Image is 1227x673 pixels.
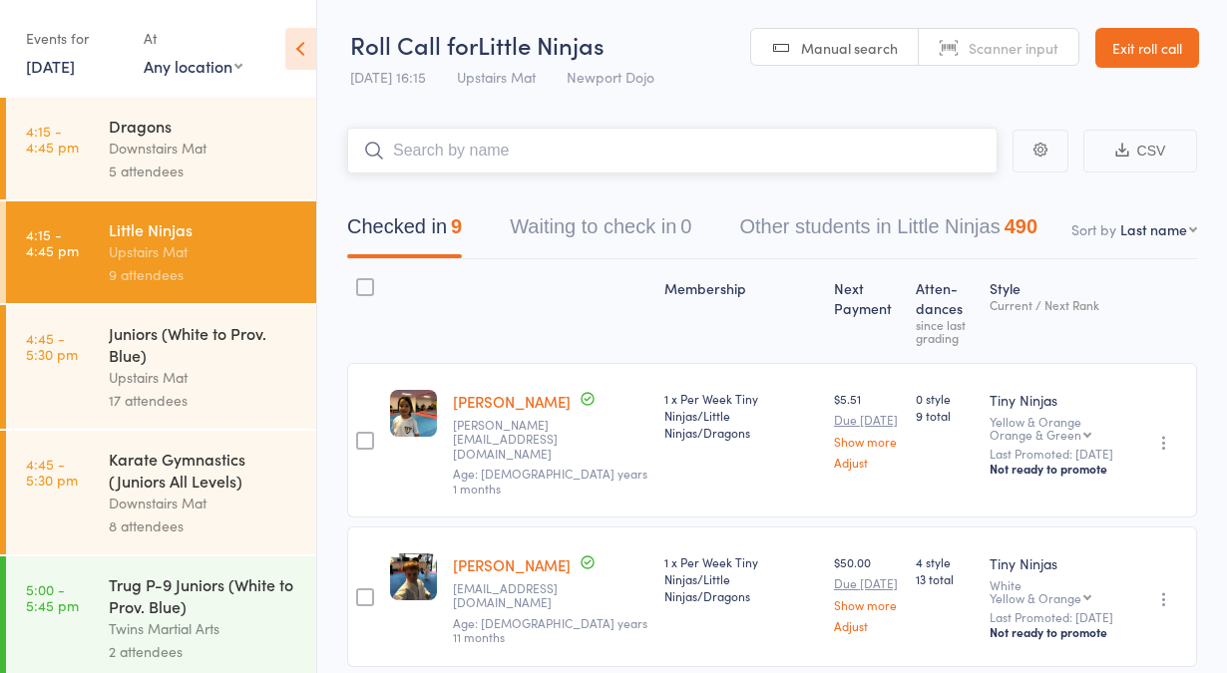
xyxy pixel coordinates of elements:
[478,28,605,61] span: Little Ninjas
[6,305,316,429] a: 4:45 -5:30 pmJuniors (White to Prov. Blue)Upstairs Mat17 attendees
[109,322,299,366] div: Juniors (White to Prov. Blue)
[567,67,654,87] span: Newport Dojo
[834,619,900,632] a: Adjust
[26,581,79,613] time: 5:00 - 5:45 pm
[990,461,1116,477] div: Not ready to promote
[457,67,536,87] span: Upstairs Mat
[680,215,691,237] div: 0
[990,415,1116,441] div: Yellow & Orange
[510,205,691,258] button: Waiting to check in0
[916,407,975,424] span: 9 total
[1083,130,1197,172] button: CSV
[390,553,437,600] img: image1756103909.png
[26,330,78,362] time: 4:45 - 5:30 pm
[6,98,316,199] a: 4:15 -4:45 pmDragonsDownstairs Mat5 attendees
[834,390,900,469] div: $5.51
[109,514,299,537] div: 8 attendees
[1071,219,1116,239] label: Sort by
[26,456,78,488] time: 4:45 - 5:30 pm
[109,640,299,663] div: 2 attendees
[739,205,1037,258] button: Other students in Little Ninjas490
[109,492,299,514] div: Downstairs Mat
[990,447,1116,461] small: Last Promoted: [DATE]
[990,610,1116,624] small: Last Promoted: [DATE]
[982,268,1124,354] div: Style
[109,137,299,160] div: Downstairs Mat
[990,578,1116,604] div: White
[453,465,647,496] span: Age: [DEMOGRAPHIC_DATA] years 1 months
[6,431,316,554] a: 4:45 -5:30 pmKarate Gymnastics (Juniors All Levels)Downstairs Mat8 attendees
[350,28,478,61] span: Roll Call for
[664,553,818,604] div: 1 x Per Week Tiny Ninjas/Little Ninjas/Dragons
[347,205,462,258] button: Checked in9
[26,55,75,77] a: [DATE]
[144,22,242,55] div: At
[990,298,1116,311] div: Current / Next Rank
[109,160,299,182] div: 5 attendees
[990,428,1081,441] div: Orange & Green
[834,553,900,632] div: $50.00
[6,201,316,303] a: 4:15 -4:45 pmLittle NinjasUpstairs Mat9 attendees
[1005,215,1037,237] div: 490
[390,390,437,437] img: image1748846682.png
[834,456,900,469] a: Adjust
[908,268,983,354] div: Atten­dances
[453,391,571,412] a: [PERSON_NAME]
[656,268,826,354] div: Membership
[1095,28,1199,68] a: Exit roll call
[350,67,426,87] span: [DATE] 16:15
[347,128,998,173] input: Search by name
[916,570,975,587] span: 13 total
[834,576,900,590] small: Due [DATE]
[801,38,898,58] span: Manual search
[1120,219,1187,239] div: Last name
[144,55,242,77] div: Any location
[834,435,900,448] a: Show more
[109,366,299,389] div: Upstairs Mat
[969,38,1058,58] span: Scanner input
[916,390,975,407] span: 0 style
[109,115,299,137] div: Dragons
[109,448,299,492] div: Karate Gymnastics (Juniors All Levels)
[834,598,900,611] a: Show more
[990,390,1116,410] div: Tiny Ninjas
[451,215,462,237] div: 9
[109,218,299,240] div: Little Ninjas
[109,263,299,286] div: 9 attendees
[26,22,124,55] div: Events for
[453,418,648,461] small: tina@grownflorists.com.au
[109,617,299,640] div: Twins Martial Arts
[26,123,79,155] time: 4:15 - 4:45 pm
[990,553,1116,573] div: Tiny Ninjas
[26,226,79,258] time: 4:15 - 4:45 pm
[453,554,571,575] a: [PERSON_NAME]
[109,573,299,617] div: Trug P-9 Juniors (White to Prov. Blue)
[453,581,648,610] small: martyndjemal@gmail.com
[664,390,818,441] div: 1 x Per Week Tiny Ninjas/Little Ninjas/Dragons
[826,268,908,354] div: Next Payment
[916,318,975,344] div: since last grading
[990,591,1081,604] div: Yellow & Orange
[109,389,299,412] div: 17 attendees
[990,624,1116,640] div: Not ready to promote
[916,553,975,570] span: 4 style
[834,413,900,427] small: Due [DATE]
[453,614,647,645] span: Age: [DEMOGRAPHIC_DATA] years 11 months
[109,240,299,263] div: Upstairs Mat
